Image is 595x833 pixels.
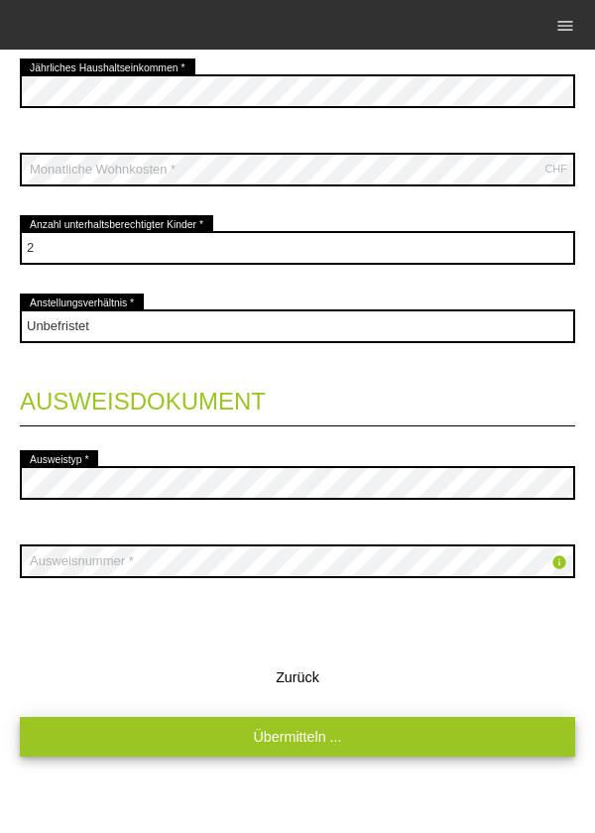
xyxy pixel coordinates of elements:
a: menu [545,19,585,31]
div: CHF [544,163,567,175]
span: Zurück [276,669,319,685]
legend: Ausweisdokument [20,368,575,426]
i: menu [555,16,575,36]
a: Übermitteln ... [20,717,575,756]
a: info [551,556,567,573]
i: info [551,554,567,570]
button: Zurück [20,657,575,697]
